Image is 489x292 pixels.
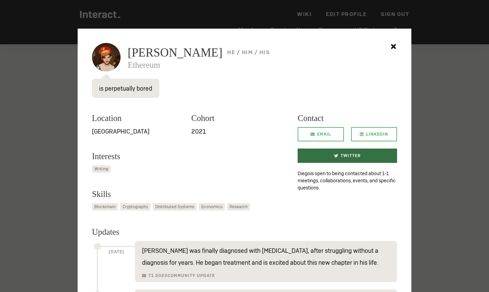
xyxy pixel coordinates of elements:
[191,127,284,136] p: 2021
[92,112,184,125] h3: Location
[128,47,222,59] span: [PERSON_NAME]
[298,149,397,163] a: Twitter
[298,112,397,125] h3: Contact
[142,273,215,279] h6: T1 2023 Community Update
[191,112,284,125] h3: Cohort
[92,127,184,136] p: [GEOGRAPHIC_DATA]
[298,127,344,141] a: Email
[92,150,290,163] h3: Interests
[142,245,390,268] p: [PERSON_NAME] was finally diagnosed with [MEDICAL_DATA], after struggling without a diagnosis for...
[366,127,388,141] span: LinkedIn
[230,204,248,210] span: Research
[317,127,331,141] span: Email
[227,50,270,55] h5: he / him / his
[123,204,148,210] span: Cryptography
[341,149,361,163] span: Twitter
[298,170,397,191] p: Diego is open to being contacted about 1-1 meetings, collaborations, events, and specific questio...
[128,61,397,70] h3: Ethereum
[201,204,222,210] span: Economics
[92,226,397,239] h3: Updates
[92,188,290,201] h3: Skills
[94,204,115,210] span: Blockchain
[155,204,194,210] span: Distributed Systems
[94,166,108,172] span: Writing
[92,79,159,98] p: is perpetually bored
[351,127,397,141] a: LinkedIn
